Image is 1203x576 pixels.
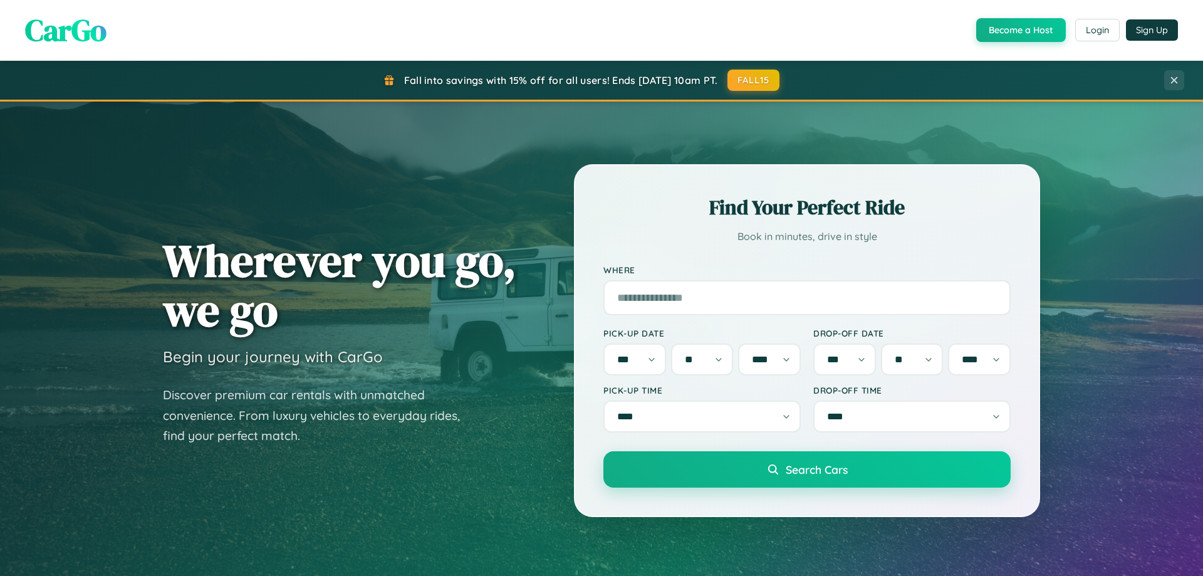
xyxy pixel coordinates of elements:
label: Drop-off Date [813,328,1011,338]
button: Become a Host [976,18,1066,42]
p: Book in minutes, drive in style [603,228,1011,246]
span: Search Cars [786,463,848,476]
button: Search Cars [603,451,1011,488]
button: FALL15 [727,70,780,91]
span: CarGo [25,9,107,51]
h2: Find Your Perfect Ride [603,194,1011,221]
label: Pick-up Time [603,385,801,395]
button: Sign Up [1126,19,1178,41]
label: Pick-up Date [603,328,801,338]
button: Login [1075,19,1120,41]
label: Where [603,264,1011,275]
span: Fall into savings with 15% off for all users! Ends [DATE] 10am PT. [404,74,718,86]
p: Discover premium car rentals with unmatched convenience. From luxury vehicles to everyday rides, ... [163,385,476,446]
h3: Begin your journey with CarGo [163,347,383,366]
label: Drop-off Time [813,385,1011,395]
h1: Wherever you go, we go [163,236,516,335]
